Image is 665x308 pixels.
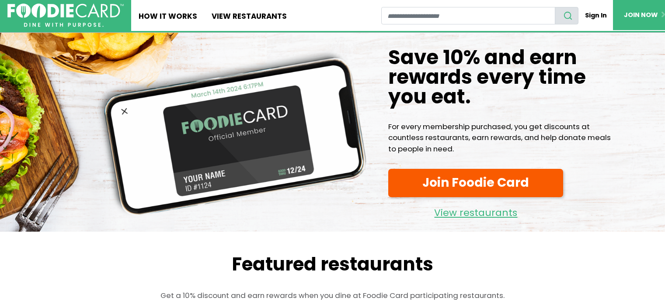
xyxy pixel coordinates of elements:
[578,7,613,24] a: Sign In
[388,169,563,197] a: Join Foodie Card
[7,3,124,27] img: FoodieCard; Eat, Drink, Save, Donate
[388,48,616,107] h1: Save 10% and earn rewards every time you eat.
[388,121,616,154] p: For every membership purchased, you get discounts at countless restaurants, earn rewards, and hel...
[381,7,555,24] input: restaurant search
[388,201,563,221] a: View restaurants
[555,7,578,24] button: search
[70,253,595,275] h2: Featured restaurants
[70,290,595,301] p: Get a 10% discount and earn rewards when you dine at Foodie Card participating restaurants.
